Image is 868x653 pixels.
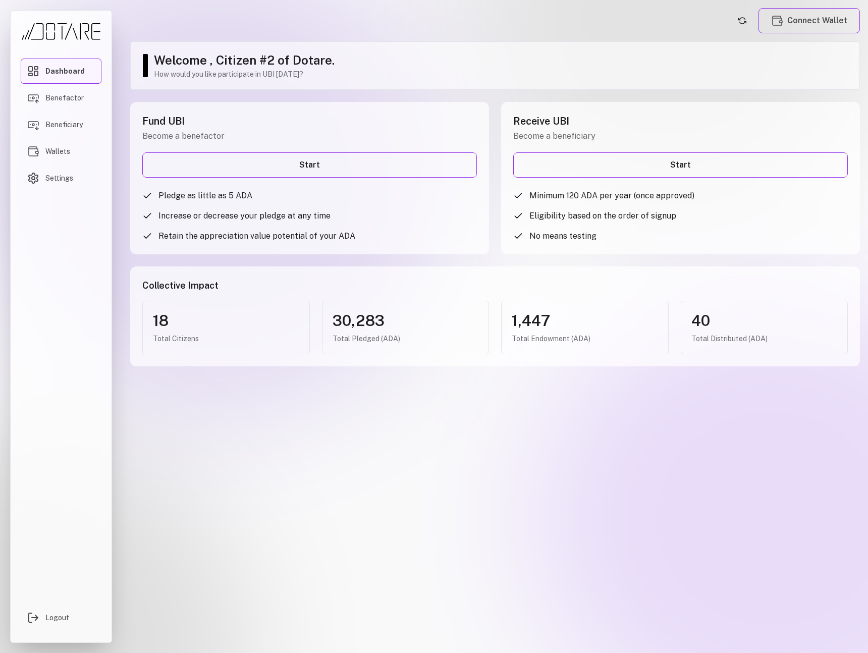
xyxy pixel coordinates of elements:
[142,114,477,128] h2: Fund UBI
[21,23,101,40] img: Dotare Logo
[333,311,479,330] div: 30,283
[513,114,848,128] h2: Receive UBI
[771,15,783,27] img: Wallets
[512,334,658,344] div: Total Endowment (ADA)
[529,190,694,202] span: Minimum 120 ADA per year (once approved)
[691,334,838,344] div: Total Distributed (ADA)
[734,13,750,29] button: Refresh account status
[758,8,860,33] button: Connect Wallet
[27,145,39,157] img: Wallets
[154,52,849,68] h1: Welcome , Citizen #2 of Dotare.
[45,146,70,156] span: Wallets
[158,190,252,202] span: Pledge as little as 5 ADA
[45,173,73,183] span: Settings
[142,130,477,142] p: Become a benefactor
[529,230,596,242] span: No means testing
[45,120,83,130] span: Beneficiary
[512,311,658,330] div: 1,447
[513,152,848,178] a: Start
[158,210,331,222] span: Increase or decrease your pledge at any time
[529,210,676,222] span: Eligibility based on the order of signup
[142,279,848,293] h3: Collective Impact
[142,152,477,178] a: Start
[153,311,299,330] div: 18
[513,130,848,142] p: Become a beneficiary
[27,119,39,131] img: Beneficiary
[158,230,355,242] span: Retain the appreciation value potential of your ADA
[691,311,838,330] div: 40
[333,334,479,344] div: Total Pledged (ADA)
[45,93,84,103] span: Benefactor
[45,613,69,623] span: Logout
[45,66,85,76] span: Dashboard
[27,92,39,104] img: Benefactor
[153,334,299,344] div: Total Citizens
[154,69,849,79] p: How would you like participate in UBI [DATE]?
